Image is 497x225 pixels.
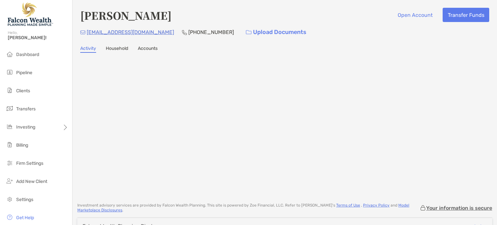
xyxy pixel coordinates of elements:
[16,161,43,166] span: Firm Settings
[363,203,390,208] a: Privacy Policy
[16,70,32,75] span: Pipeline
[16,142,28,148] span: Billing
[8,35,68,40] span: [PERSON_NAME]!
[336,203,360,208] a: Terms of Use
[77,203,409,212] a: Model Marketplace Disclosures
[246,30,251,35] img: button icon
[106,46,128,53] a: Household
[6,141,14,149] img: billing icon
[6,159,14,167] img: firm-settings icon
[16,106,36,112] span: Transfers
[443,8,489,22] button: Transfer Funds
[6,50,14,58] img: dashboard icon
[6,105,14,112] img: transfers icon
[426,205,492,211] p: Your information is secure
[16,88,30,94] span: Clients
[80,46,96,53] a: Activity
[8,3,53,26] img: Falcon Wealth Planning Logo
[6,177,14,185] img: add_new_client icon
[16,52,39,57] span: Dashboard
[6,123,14,130] img: investing icon
[242,25,311,39] a: Upload Documents
[6,68,14,76] img: pipeline icon
[16,179,47,184] span: Add New Client
[16,215,34,220] span: Get Help
[77,203,420,213] p: Investment advisory services are provided by Falcon Wealth Planning . This site is powered by Zoe...
[6,213,14,221] img: get-help icon
[6,86,14,94] img: clients icon
[6,195,14,203] img: settings icon
[182,30,187,35] img: Phone Icon
[188,28,234,36] p: [PHONE_NUMBER]
[392,8,437,22] button: Open Account
[80,8,171,23] h4: [PERSON_NAME]
[87,28,174,36] p: [EMAIL_ADDRESS][DOMAIN_NAME]
[80,30,85,34] img: Email Icon
[138,46,158,53] a: Accounts
[16,124,35,130] span: Investing
[16,197,33,202] span: Settings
